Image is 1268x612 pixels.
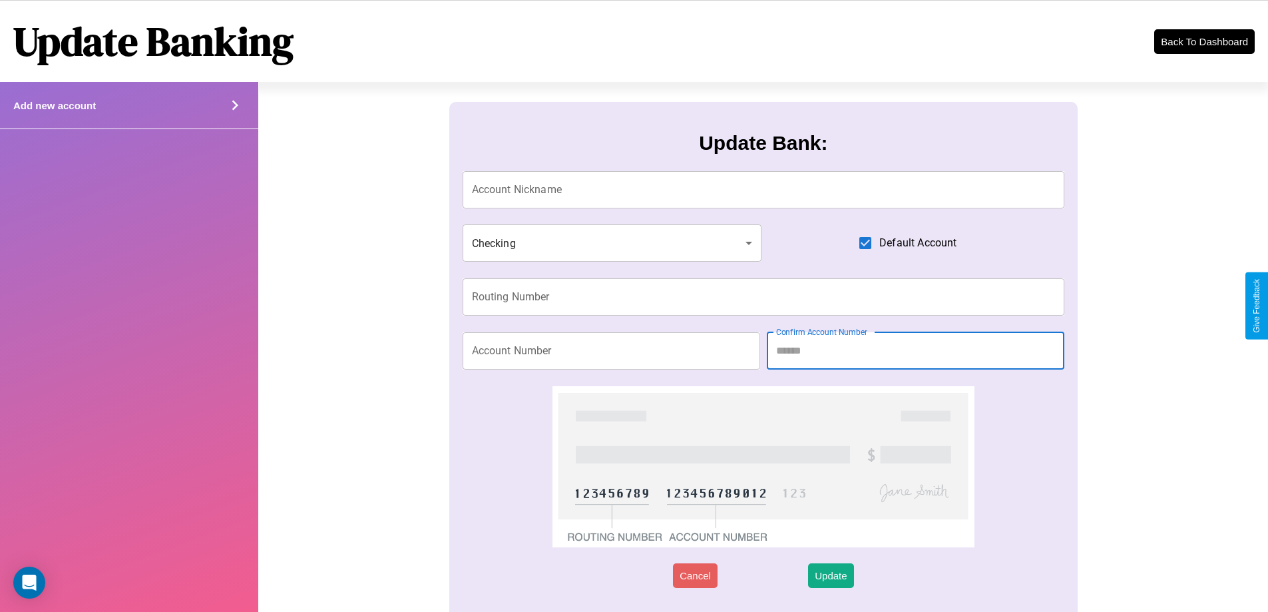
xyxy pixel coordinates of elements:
[13,14,294,69] h1: Update Banking
[552,386,974,547] img: check
[1154,29,1255,54] button: Back To Dashboard
[699,132,827,154] h3: Update Bank:
[13,100,96,111] h4: Add new account
[1252,279,1261,333] div: Give Feedback
[463,224,762,262] div: Checking
[673,563,718,588] button: Cancel
[13,567,45,599] div: Open Intercom Messenger
[879,235,956,251] span: Default Account
[776,326,867,338] label: Confirm Account Number
[808,563,853,588] button: Update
